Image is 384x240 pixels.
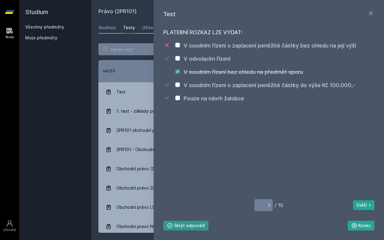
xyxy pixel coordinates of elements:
[98,43,175,55] input: Hledej test
[123,25,135,31] div: Testy
[184,42,356,49] label: V soudním řízení o zaplacení peněžité částky bez ohledu na její výši
[116,105,191,117] span: 1. test - základy práva - otázky Spirit
[98,82,377,102] a: Test [DATE] 320
[254,199,283,211] span: / 10
[98,217,377,236] a: Obchodni pravo NOVE LS2013/2014 [DATE] 164
[348,221,375,230] button: Konec
[98,198,377,217] a: Obchodní právo LS 2015 [DATE] 300
[98,121,377,140] a: 2PR101 obchodní právo [DATE] 184
[184,82,355,88] label: V soudním řízení o zaplacení peněžité částky do výše Kč 100.000,-
[98,7,310,17] h2: Právo (2PR101)
[25,35,57,41] span: Moje předměty
[116,86,126,98] span: Test
[116,124,164,136] span: 2PR101 obchodní právo
[123,22,135,34] a: Testy
[98,140,377,159] a: 2PR101 - Obchodní právo (nejaktuálnější, 12/2015) [DATE] 259
[98,178,377,198] a: Obchodní právo 2014/15 isis [DATE] 180
[142,25,157,31] div: Učitelé
[25,24,64,29] a: Všechny předměty
[116,163,183,175] span: Obchodní právo (2. test z práva)
[163,221,208,230] button: Skrýt odpověď
[184,95,244,102] label: Pouze na návrh žalobce
[353,200,374,210] button: Další
[142,22,157,34] a: Učitelé
[103,68,115,74] button: Název
[98,25,116,31] div: Soubory
[116,182,173,194] span: Obchodní právo 2014/15 isis
[98,102,377,121] a: 1. test - základy práva - otázky Spirit [DATE] 337
[98,22,116,34] a: Soubory
[184,69,303,75] label: V soudním řízení bez ohledu na předmět sporu
[1,24,18,42] a: Study
[116,144,217,156] span: 2PR101 - Obchodní právo (nejaktuálnější, 12/2015)
[3,228,16,232] div: Uživatel
[116,220,188,232] span: Obchodni pravo NOVE LS2013/2014
[1,217,18,235] a: Uživatel
[116,201,166,213] span: Obchodní právo LS 2015
[184,56,230,62] label: V odvolacím řízení
[98,159,377,178] a: Obchodní právo (2. test z práva) [DATE] 317
[5,35,14,39] div: Study
[163,28,374,37] h3: PLATEBNÍ ROZKAZ LZE VYDAT:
